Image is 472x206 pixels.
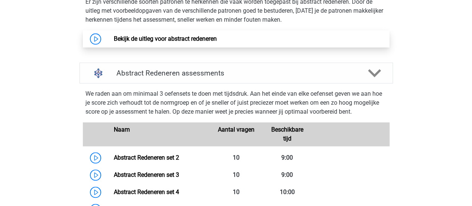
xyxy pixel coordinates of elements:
[114,188,179,196] a: Abstract Redeneren set 4
[114,154,179,161] a: Abstract Redeneren set 2
[114,35,217,42] a: Bekijk de uitleg voor abstract redeneren
[85,89,387,116] p: We raden aan om minimaal 3 oefensets te doen met tijdsdruk. Aan het einde van elke oefenset geven...
[89,64,108,83] img: abstract redeneren assessments
[108,125,210,143] div: Naam
[210,125,262,143] div: Aantal vragen
[262,125,313,143] div: Beschikbare tijd
[116,69,356,77] h4: Abstract Redeneren assessments
[76,62,396,83] a: assessments Abstract Redeneren assessments
[114,171,179,178] a: Abstract Redeneren set 3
